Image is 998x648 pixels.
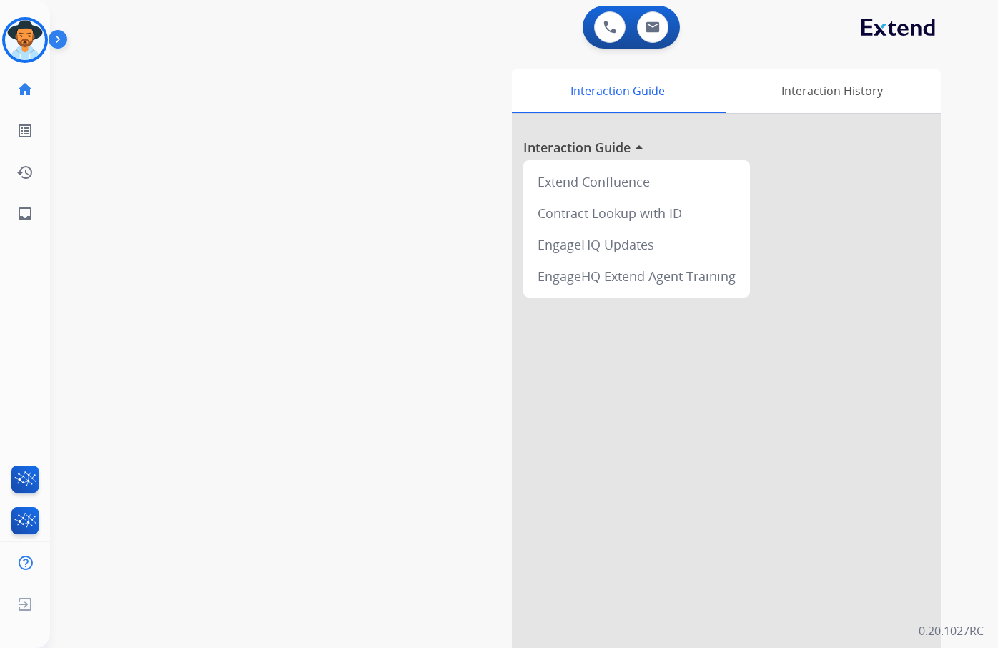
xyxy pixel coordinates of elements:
img: avatar [5,20,45,60]
div: Interaction Guide [512,69,723,113]
div: Interaction History [723,69,941,113]
div: Contract Lookup with ID [529,197,744,229]
mat-icon: home [16,81,34,98]
mat-icon: list_alt [16,122,34,139]
p: 0.20.1027RC [919,622,984,639]
div: Extend Confluence [529,166,744,197]
div: EngageHQ Updates [529,229,744,260]
mat-icon: inbox [16,205,34,222]
mat-icon: history [16,164,34,181]
div: EngageHQ Extend Agent Training [529,260,744,292]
